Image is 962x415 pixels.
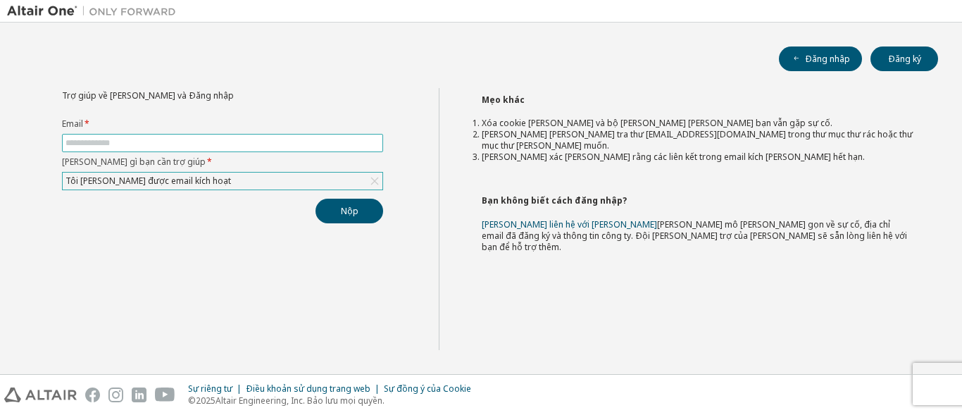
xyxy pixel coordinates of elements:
font: Nộp [341,205,358,217]
font: Đăng nhập [805,53,850,65]
img: Altair One [7,4,183,18]
font: Bạn không biết cách đăng nhập? [482,194,627,206]
font: [PERSON_NAME] [PERSON_NAME] tra thư [EMAIL_ADDRESS][DOMAIN_NAME] trong thư mục thư rác hoặc thư m... [482,128,913,151]
font: Trợ giúp về [PERSON_NAME] và Đăng nhập [62,89,234,101]
font: [PERSON_NAME] xác [PERSON_NAME] rằng các liên kết trong email kích [PERSON_NAME] hết hạn. [482,151,865,163]
div: Tôi [PERSON_NAME] được email kích hoạt [63,173,382,190]
font: [PERSON_NAME] gì bạn cần trợ giúp [62,156,206,168]
button: Nộp [316,199,383,223]
img: linkedin.svg [132,388,146,402]
font: Sự riêng tư [188,383,232,395]
font: Đăng ký [888,53,921,65]
img: facebook.svg [85,388,100,402]
font: Điều khoản sử dụng trang web [246,383,370,395]
font: Mẹo khác [482,94,525,106]
img: instagram.svg [108,388,123,402]
font: 2025 [196,395,215,407]
font: Email [62,118,83,130]
font: Xóa cookie [PERSON_NAME] và bộ [PERSON_NAME] [PERSON_NAME] bạn vẫn gặp sự cố. [482,117,832,129]
img: altair_logo.svg [4,388,77,402]
font: Altair Engineering, Inc. Bảo lưu mọi quyền. [215,395,385,407]
button: Đăng nhập [779,47,862,71]
button: Đăng ký [870,47,938,71]
font: Sự đồng ý của Cookie [384,383,471,395]
a: [PERSON_NAME] liên hệ với [PERSON_NAME] [482,218,657,230]
font: © [188,395,196,407]
font: Tôi [PERSON_NAME] được email kích hoạt [65,175,231,187]
font: [PERSON_NAME] mô [PERSON_NAME] gọn về sự cố, địa chỉ email đã đăng ký và thông tin công ty. Đội [... [482,218,907,253]
img: youtube.svg [155,388,175,402]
